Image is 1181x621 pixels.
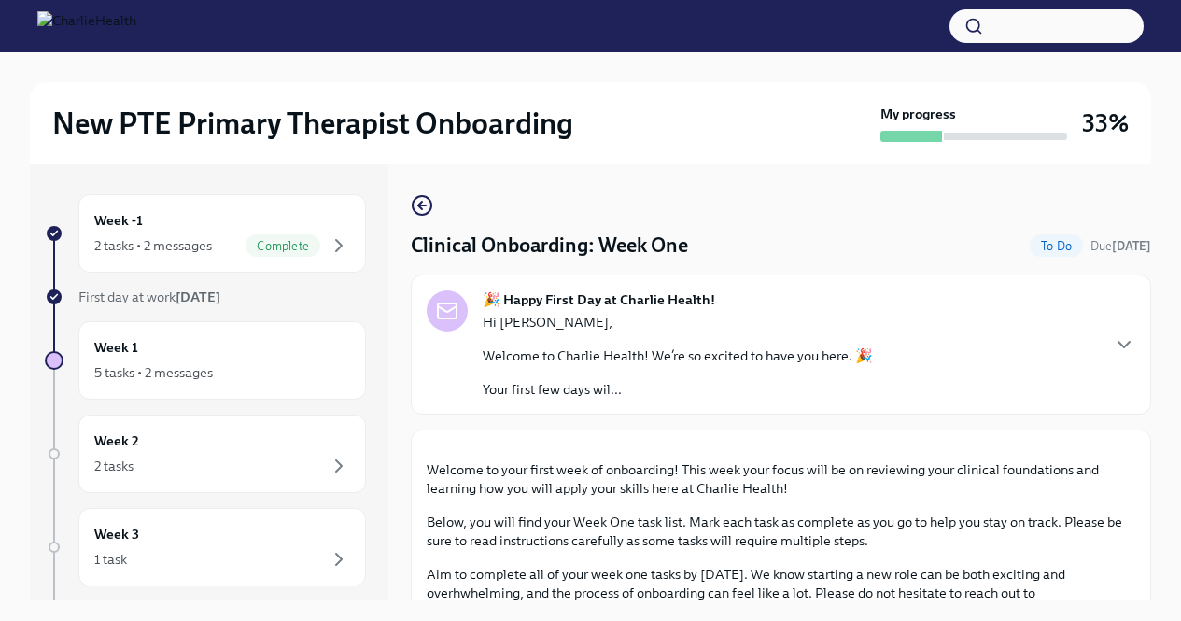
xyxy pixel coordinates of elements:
[483,313,873,332] p: Hi [PERSON_NAME],
[94,457,134,475] div: 2 tasks
[52,105,573,142] h2: New PTE Primary Therapist Onboarding
[37,11,136,41] img: CharlieHealth
[94,363,213,382] div: 5 tasks • 2 messages
[45,415,366,493] a: Week 22 tasks
[1030,239,1083,253] span: To Do
[1090,239,1151,253] span: Due
[1082,106,1129,140] h3: 33%
[45,288,366,306] a: First day at work[DATE]
[94,524,139,544] h6: Week 3
[176,289,220,305] strong: [DATE]
[483,290,715,309] strong: 🎉 Happy First Day at Charlie Health!
[427,513,1135,550] p: Below, you will find your Week One task list. Mark each task as complete as you go to help you st...
[45,194,366,273] a: Week -12 tasks • 2 messagesComplete
[45,321,366,400] a: Week 15 tasks • 2 messages
[1090,237,1151,255] span: August 23rd, 2025 10:00
[94,236,212,255] div: 2 tasks • 2 messages
[427,565,1135,621] p: Aim to complete all of your week one tasks by [DATE]. We know starting a new role can be both exc...
[1112,239,1151,253] strong: [DATE]
[94,550,127,569] div: 1 task
[94,210,143,231] h6: Week -1
[411,232,688,260] h4: Clinical Onboarding: Week One
[483,346,873,365] p: Welcome to Charlie Health! We’re so excited to have you here. 🎉
[94,337,138,358] h6: Week 1
[483,380,873,399] p: Your first few days wil...
[45,508,366,586] a: Week 31 task
[427,460,1135,498] p: Welcome to your first week of onboarding! This week your focus will be on reviewing your clinical...
[880,105,956,123] strong: My progress
[94,430,139,451] h6: Week 2
[246,239,320,253] span: Complete
[78,289,220,305] span: First day at work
